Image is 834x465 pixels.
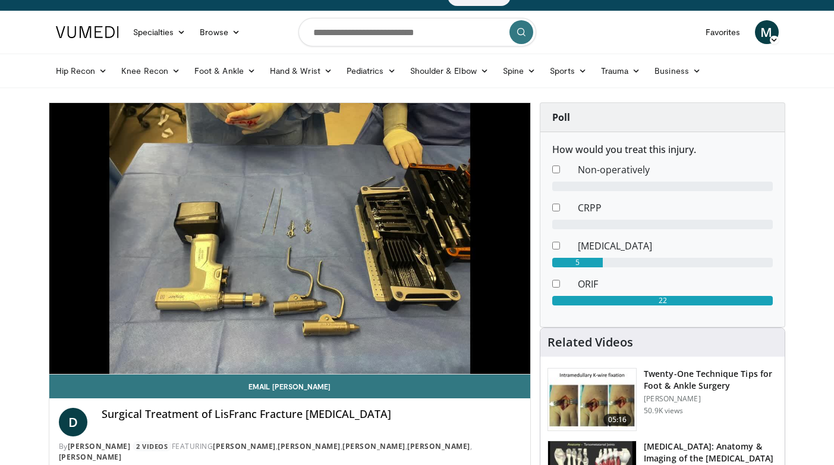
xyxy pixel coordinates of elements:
[342,441,405,451] a: [PERSON_NAME]
[298,18,536,46] input: Search topics, interventions
[569,163,782,177] dd: Non-operatively
[569,201,782,215] dd: CRPP
[603,414,632,426] span: 05:16
[547,335,633,349] h4: Related Videos
[552,144,773,155] h6: How would you treat this injury.
[49,103,531,375] video-js: Video Player
[114,59,187,83] a: Knee Recon
[407,441,470,451] a: [PERSON_NAME]
[59,452,122,462] a: [PERSON_NAME]
[49,59,115,83] a: Hip Recon
[594,59,648,83] a: Trauma
[193,20,247,44] a: Browse
[644,368,778,392] h3: Twenty-One Technique Tips for Foot & Ankle Surgery
[213,441,276,451] a: [PERSON_NAME]
[569,277,782,291] dd: ORIF
[126,20,193,44] a: Specialties
[543,59,594,83] a: Sports
[187,59,263,83] a: Foot & Ankle
[755,20,779,44] a: M
[552,296,773,305] div: 22
[569,239,782,253] dd: [MEDICAL_DATA]
[102,408,521,421] h4: Surgical Treatment of LisFranc Fracture [MEDICAL_DATA]
[496,59,543,83] a: Spine
[263,59,339,83] a: Hand & Wrist
[68,441,131,451] a: [PERSON_NAME]
[56,26,119,38] img: VuMedi Logo
[403,59,496,83] a: Shoulder & Elbow
[644,394,778,404] p: [PERSON_NAME]
[49,375,531,398] a: Email [PERSON_NAME]
[339,59,403,83] a: Pediatrics
[644,441,778,464] h3: [MEDICAL_DATA]: Anatomy & Imaging of the [MEDICAL_DATA]
[59,441,521,463] div: By FEATURING , , , ,
[59,408,87,436] a: D
[647,59,708,83] a: Business
[552,111,570,124] strong: Poll
[698,20,748,44] a: Favorites
[547,368,778,431] a: 05:16 Twenty-One Technique Tips for Foot & Ankle Surgery [PERSON_NAME] 50.9K views
[548,369,636,430] img: 6702e58c-22b3-47ce-9497-b1c0ae175c4c.150x105_q85_crop-smart_upscale.jpg
[133,441,172,451] a: 2 Videos
[644,406,683,416] p: 50.9K views
[278,441,341,451] a: [PERSON_NAME]
[552,258,602,267] div: 5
